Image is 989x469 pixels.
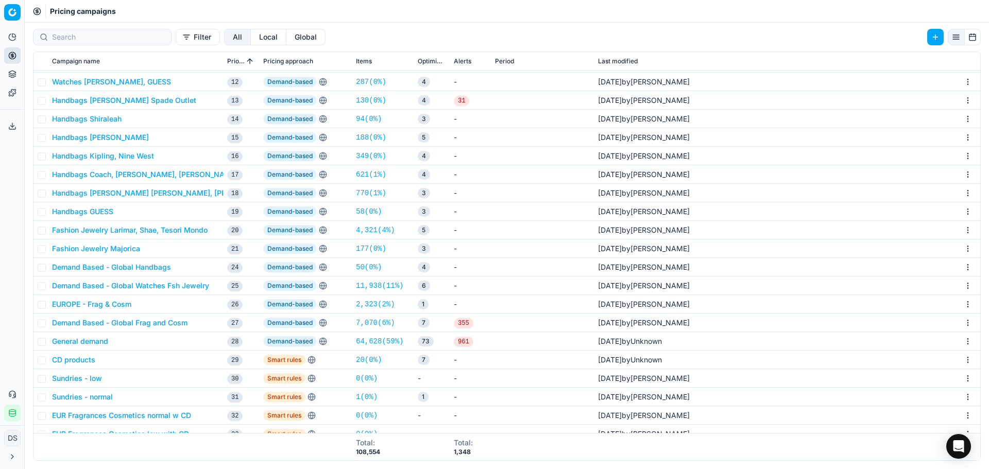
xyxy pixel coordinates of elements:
[52,336,108,346] button: General demand
[52,57,100,65] span: Campaign name
[598,151,622,160] span: [DATE]
[418,244,430,254] span: 3
[418,392,429,402] span: 1
[52,318,187,328] button: Demand Based - Global Frag and Cosm
[356,169,386,180] a: 621(1%)
[598,188,622,197] span: [DATE]
[227,77,243,88] span: 12
[52,151,154,161] button: Handbags Kipling, Nine West
[227,225,243,236] span: 20
[52,225,208,235] button: Fashion Jewelry Larimar, Shae, Tesori Mondo
[418,95,430,106] span: 4
[598,225,622,234] span: [DATE]
[450,258,491,276] td: -
[263,77,317,87] span: Demand-based
[356,355,382,365] a: 20(0%)
[454,337,473,347] span: 961
[598,77,622,86] span: [DATE]
[52,299,131,309] button: EUROPE - Frag & Cosm
[598,373,690,384] div: by [PERSON_NAME]
[450,388,491,406] td: -
[52,169,333,180] button: Handbags Coach, [PERSON_NAME], [PERSON_NAME] Mainline, Armani Exchange
[356,299,395,309] a: 2,323(2%)
[176,29,220,45] button: Filter
[450,221,491,239] td: -
[598,262,690,272] div: by [PERSON_NAME]
[227,318,243,328] span: 27
[454,57,471,65] span: Alerts
[598,281,622,290] span: [DATE]
[598,188,690,198] div: by [PERSON_NAME]
[450,110,491,128] td: -
[263,188,317,198] span: Demand-based
[263,429,305,439] span: Smart rules
[598,57,638,65] span: Last modified
[356,336,403,346] a: 64,628(59%)
[598,374,622,383] span: [DATE]
[450,406,491,425] td: -
[52,244,140,254] button: Fashion Jewelry Majorica
[356,410,378,421] a: 0(0%)
[356,448,380,456] div: 108,554
[356,114,382,124] a: 94(0%)
[598,337,622,345] span: [DATE]
[598,114,622,123] span: [DATE]
[450,147,491,165] td: -
[286,29,326,45] button: global
[450,425,491,443] td: -
[450,239,491,258] td: -
[263,57,313,65] span: Pricing approach
[263,95,317,106] span: Demand-based
[418,336,434,346] span: 73
[263,151,317,161] span: Demand-based
[227,188,243,199] span: 18
[245,56,255,66] button: Sorted by Priority ascending
[52,32,165,42] input: Search
[598,392,622,401] span: [DATE]
[263,225,317,235] span: Demand-based
[227,244,243,254] span: 21
[356,151,386,161] a: 349(0%)
[52,410,191,421] button: EUR Fragrances Cosmetics normal w CD
[356,57,372,65] span: Items
[598,114,690,124] div: by [PERSON_NAME]
[227,170,243,180] span: 17
[418,281,430,291] span: 6
[450,73,491,91] td: -
[598,299,690,309] div: by [PERSON_NAME]
[263,169,317,180] span: Demand-based
[598,225,690,235] div: by [PERSON_NAME]
[263,114,317,124] span: Demand-based
[227,374,243,384] span: 30
[418,57,446,65] span: Optimization groups
[263,410,305,421] span: Smart rules
[450,295,491,314] td: -
[227,57,245,65] span: Priority
[356,132,386,143] a: 188(0%)
[598,133,622,142] span: [DATE]
[418,169,430,180] span: 4
[598,281,690,291] div: by [PERSON_NAME]
[418,355,430,365] span: 7
[224,29,251,45] button: all
[414,369,450,388] td: -
[227,355,243,366] span: 29
[356,77,386,87] a: 287(0%)
[598,411,622,420] span: [DATE]
[598,318,622,327] span: [DATE]
[418,132,430,143] span: 5
[50,6,116,16] span: Pricing campaigns
[227,411,243,421] span: 32
[356,438,380,448] div: Total :
[52,281,209,291] button: Demand Based - Global Watches Fsh Jewelry
[52,355,95,365] button: CD products
[52,77,171,87] button: Watches [PERSON_NAME], GUESS
[598,429,622,438] span: [DATE]
[227,114,243,125] span: 14
[227,151,243,162] span: 16
[356,206,382,217] a: 58(0%)
[356,188,386,198] a: 770(1%)
[598,96,622,105] span: [DATE]
[598,151,690,161] div: by [PERSON_NAME]
[418,188,430,198] span: 3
